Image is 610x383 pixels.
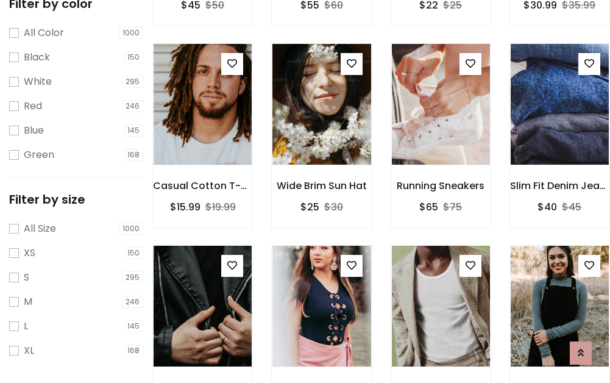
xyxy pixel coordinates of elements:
label: Black [24,50,50,65]
del: $30 [324,200,343,214]
span: 150 [124,51,144,63]
label: Red [24,99,42,113]
h6: $25 [300,201,319,213]
del: $75 [443,200,462,214]
span: 145 [124,320,144,332]
label: White [24,74,52,89]
label: M [24,295,32,309]
h6: Casual Cotton T-Shirt [153,180,252,191]
span: 150 [124,247,144,259]
label: Green [24,148,54,162]
del: $45 [562,200,581,214]
h6: $65 [419,201,438,213]
h6: Slim Fit Denim Jeans [510,180,609,191]
span: 246 [122,100,144,112]
h6: Wide Brim Sun Hat [272,180,371,191]
label: XL [24,343,34,358]
h6: $15.99 [170,201,200,213]
label: XS [24,246,35,260]
span: 1000 [119,223,144,235]
span: 295 [122,76,144,88]
label: All Color [24,26,64,40]
label: Blue [24,123,44,138]
h6: Running Sneakers [391,180,491,191]
span: 168 [124,149,144,161]
span: 295 [122,271,144,284]
h5: Filter by size [9,192,143,207]
span: 145 [124,124,144,137]
label: S [24,270,29,285]
label: All Size [24,221,56,236]
h6: $40 [537,201,557,213]
span: 1000 [119,27,144,39]
span: 168 [124,345,144,357]
label: L [24,319,28,334]
del: $19.99 [205,200,236,214]
span: 246 [122,296,144,308]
